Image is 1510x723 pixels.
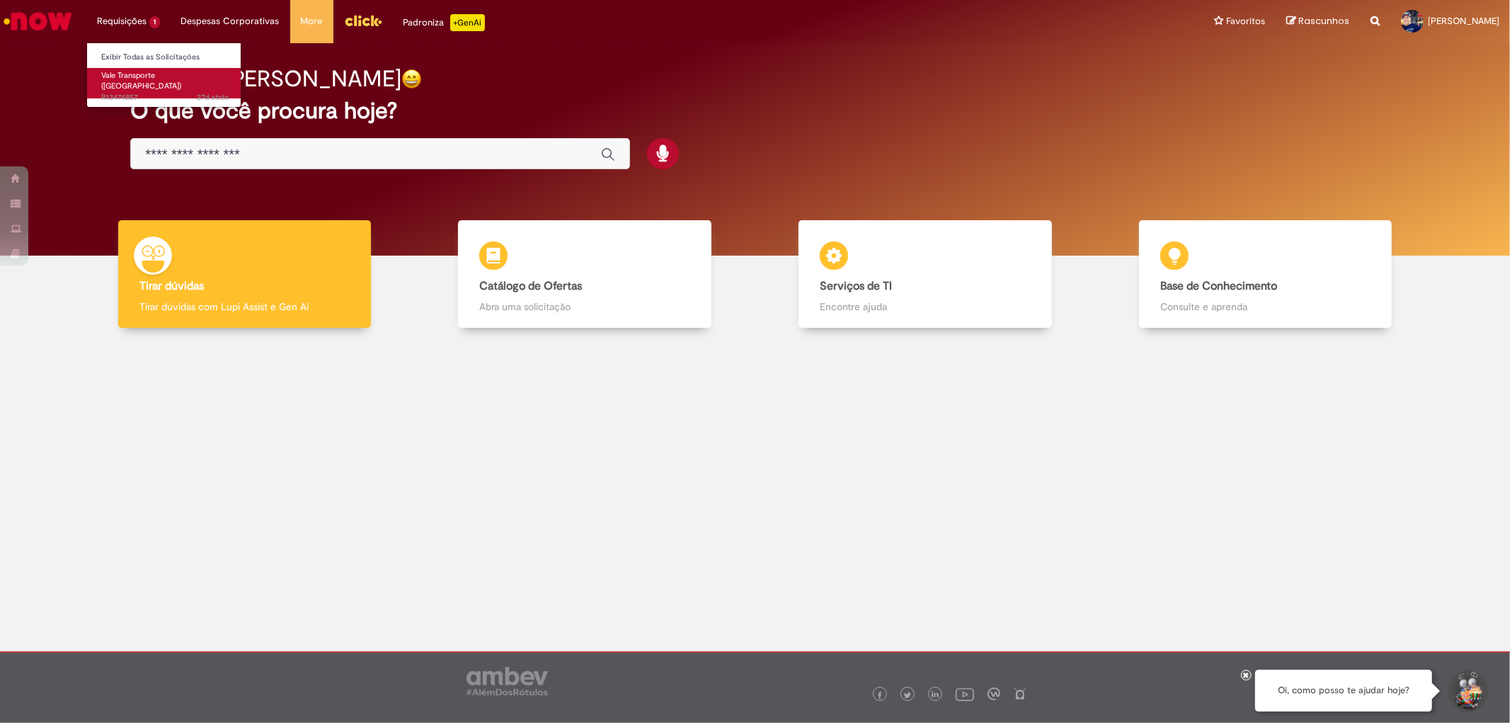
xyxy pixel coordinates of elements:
[86,42,241,108] ul: Requisições
[755,220,1096,329] a: Serviços de TI Encontre ajuda
[130,98,1379,123] h2: O que você procura hoje?
[467,667,548,695] img: logo_footer_ambev_rotulo_gray.png
[479,300,690,314] p: Abra uma solicitação
[87,50,243,65] a: Exibir Todas as Solicitações
[479,279,582,293] b: Catálogo de Ofertas
[1298,14,1349,28] span: Rascunhos
[401,69,422,89] img: happy-face.png
[820,300,1030,314] p: Encontre ajuda
[130,67,401,91] h2: Bom dia, [PERSON_NAME]
[1428,15,1499,27] span: [PERSON_NAME]
[101,70,181,92] span: Vale Transporte ([GEOGRAPHIC_DATA])
[101,92,229,103] span: R13474857
[197,92,229,103] time: 03/09/2025 05:11:27
[97,14,147,28] span: Requisições
[139,279,204,293] b: Tirar dúvidas
[1226,14,1265,28] span: Favoritos
[1095,220,1436,329] a: Base de Conhecimento Consulte e aprenda
[820,279,892,293] b: Serviços de TI
[344,10,382,31] img: click_logo_yellow_360x200.png
[139,300,350,314] p: Tirar dúvidas com Lupi Assist e Gen Ai
[87,68,243,98] a: Aberto R13474857 : Vale Transporte (VT)
[197,92,229,103] span: 27d atrás
[404,14,485,31] div: Padroniza
[1446,670,1489,712] button: Iniciar Conversa de Suporte
[988,688,1000,700] img: logo_footer_workplace.png
[1,7,74,35] img: ServiceNow
[876,692,883,699] img: logo_footer_facebook.png
[181,14,280,28] span: Despesas Corporativas
[1286,15,1349,28] a: Rascunhos
[904,692,911,699] img: logo_footer_twitter.png
[1160,279,1277,293] b: Base de Conhecimento
[932,691,939,700] img: logo_footer_linkedin.png
[74,220,415,329] a: Tirar dúvidas Tirar dúvidas com Lupi Assist e Gen Ai
[149,16,160,28] span: 1
[1255,670,1432,712] div: Oi, como posso te ajudar hoje?
[956,685,974,703] img: logo_footer_youtube.png
[1014,688,1026,700] img: logo_footer_naosei.png
[1160,300,1371,314] p: Consulte e aprenda
[301,14,323,28] span: More
[415,220,755,329] a: Catálogo de Ofertas Abra uma solicitação
[450,14,485,31] p: +GenAi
